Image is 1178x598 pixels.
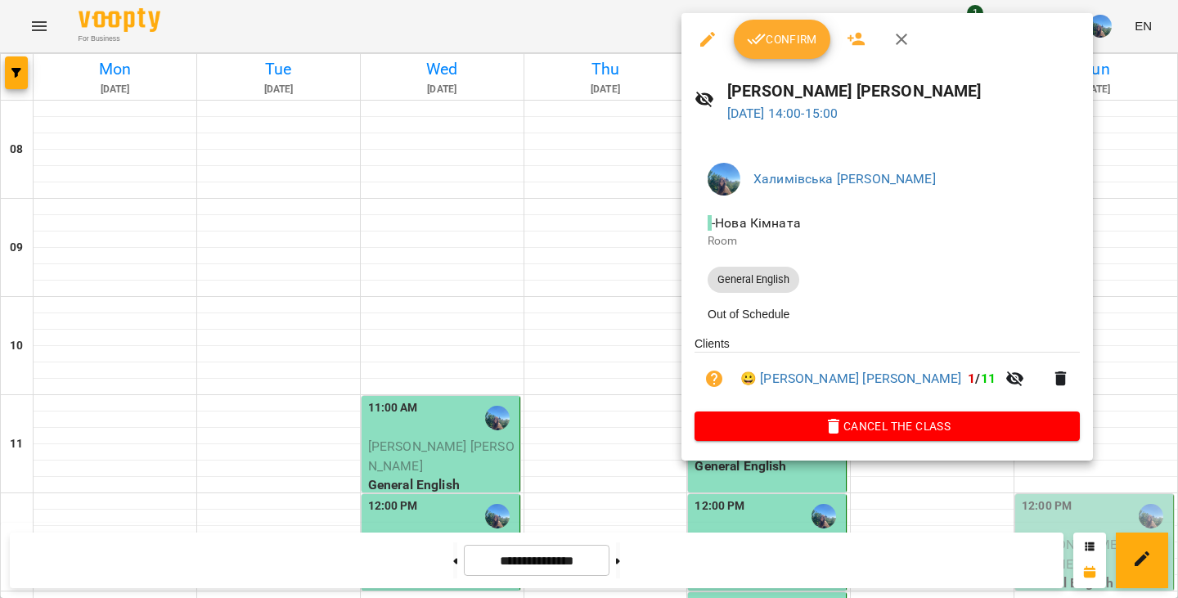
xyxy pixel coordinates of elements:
button: Confirm [734,20,830,59]
span: General English [708,272,799,287]
a: Халимівська [PERSON_NAME] [753,171,936,187]
button: Unpaid. Bill the attendance? [695,359,734,398]
img: a7d4f18d439b15bc62280586adbb99de.jpg [708,163,740,196]
span: 1 [968,371,975,386]
span: - Нова Кімната [708,215,804,231]
ul: Clients [695,335,1080,411]
li: Out of Schedule [695,299,1080,329]
span: 11 [981,371,996,386]
button: Cancel the class [695,411,1080,441]
b: / [968,371,996,386]
a: 😀 [PERSON_NAME] [PERSON_NAME] [740,369,961,389]
span: Confirm [747,29,817,49]
span: Cancel the class [708,416,1067,436]
a: [DATE] 14:00-15:00 [727,106,839,121]
h6: [PERSON_NAME] [PERSON_NAME] [727,79,1081,104]
p: Room [708,233,1067,250]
